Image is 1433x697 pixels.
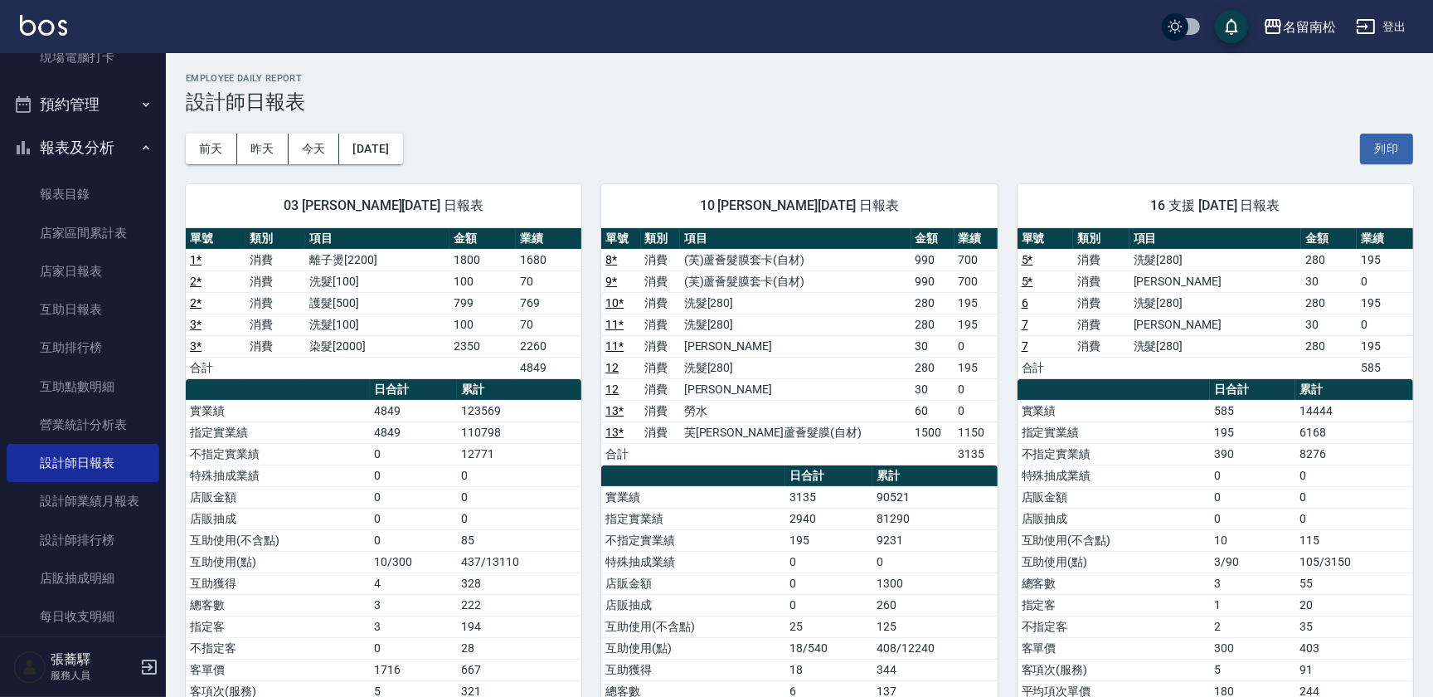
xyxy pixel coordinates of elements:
td: 勞水 [680,400,911,422]
td: 消費 [641,314,680,335]
button: 列印 [1360,134,1413,164]
td: 0 [1210,465,1295,486]
a: 12 [605,361,619,374]
td: 0 [1210,508,1295,529]
td: 互助獲得 [186,573,370,594]
td: 不指定實業績 [1018,443,1211,465]
td: 洗髮[100] [305,271,449,292]
td: 195 [1210,422,1295,443]
th: 金額 [911,228,955,250]
td: 8276 [1295,443,1413,465]
td: 4849 [370,422,457,443]
td: 91 [1295,659,1413,680]
button: 名留南松 [1256,10,1343,44]
td: 合計 [186,357,245,378]
td: 344 [872,659,997,680]
a: 互助日報表 [7,290,159,329]
td: 消費 [641,292,680,314]
td: 店販抽成 [186,508,370,529]
td: 280 [911,292,955,314]
td: 3 [370,594,457,616]
td: 280 [911,314,955,335]
td: 消費 [1073,292,1129,314]
td: 店販抽成 [1018,508,1211,529]
td: [PERSON_NAME] [680,335,911,357]
td: 18/540 [785,637,872,659]
td: 洗髮[280] [680,292,911,314]
td: 222 [457,594,581,616]
td: 70 [516,271,582,292]
td: 消費 [641,400,680,422]
td: 0 [370,486,457,508]
td: 70 [516,314,582,335]
td: 260 [872,594,997,616]
td: 洗髮[100] [305,314,449,335]
a: 現場電腦打卡 [7,38,159,76]
a: 互助排行榜 [7,329,159,367]
a: 店家日報表 [7,252,159,290]
td: 85 [457,529,581,551]
td: 10/300 [370,551,457,573]
td: 280 [1301,335,1358,357]
td: 0 [1295,486,1413,508]
th: 日合計 [785,465,872,487]
a: 店販抽成明細 [7,559,159,597]
th: 業績 [1357,228,1413,250]
td: 1800 [449,249,516,271]
td: 390 [1210,443,1295,465]
td: 195 [955,292,998,314]
td: 280 [1301,249,1358,271]
td: 30 [1301,271,1358,292]
td: 437/13110 [457,551,581,573]
td: 0 [370,465,457,486]
td: 客單價 [186,659,370,680]
th: 單號 [186,228,245,250]
td: 12771 [457,443,581,465]
td: 990 [911,249,955,271]
table: a dense table [186,228,581,379]
th: 業績 [955,228,998,250]
td: 0 [1357,271,1413,292]
a: 每日收支明細 [7,597,159,636]
td: 店販抽成 [601,594,785,616]
td: 互助使用(點) [1018,551,1211,573]
th: 項目 [305,228,449,250]
td: [PERSON_NAME] [1129,314,1301,335]
table: a dense table [1018,228,1413,379]
th: 單號 [601,228,640,250]
td: 585 [1357,357,1413,378]
td: 互助使用(不含點) [1018,529,1211,551]
td: 0 [457,508,581,529]
td: 1150 [955,422,998,443]
button: 今天 [289,134,340,164]
td: 3 [1210,573,1295,594]
td: 1500 [911,422,955,443]
td: 不指定實業績 [186,443,370,465]
td: [PERSON_NAME] [1129,271,1301,292]
td: 3135 [785,486,872,508]
td: 2350 [449,335,516,357]
td: 3135 [955,443,998,465]
td: 消費 [245,314,305,335]
td: 1680 [516,249,582,271]
td: 0 [872,551,997,573]
td: 1 [1210,594,1295,616]
td: 芙[PERSON_NAME]蘆薈髮膜(自材) [680,422,911,443]
td: 585 [1210,400,1295,422]
td: 28 [457,637,581,659]
td: 消費 [1073,314,1129,335]
td: 洗髮[280] [1129,249,1301,271]
td: 700 [955,271,998,292]
td: 合計 [1018,357,1074,378]
button: 昨天 [237,134,289,164]
td: 消費 [641,335,680,357]
td: 2940 [785,508,872,529]
td: 60 [911,400,955,422]
td: 105/3150 [1295,551,1413,573]
table: a dense table [601,228,997,465]
td: 不指定客 [186,637,370,659]
td: 769 [516,292,582,314]
th: 金額 [449,228,516,250]
td: 6168 [1295,422,1413,443]
td: 700 [955,249,998,271]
